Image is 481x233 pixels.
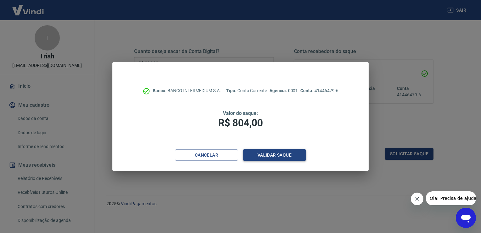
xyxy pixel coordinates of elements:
[226,87,267,94] p: Conta Corrente
[153,87,221,94] p: BANCO INTERMEDIUM S.A.
[153,88,167,93] span: Banco:
[226,88,237,93] span: Tipo:
[269,88,288,93] span: Agência:
[300,87,338,94] p: 41446479-6
[300,88,314,93] span: Conta:
[175,149,238,161] button: Cancelar
[456,208,476,228] iframe: Botão para abrir a janela de mensagens
[269,87,298,94] p: 0001
[426,191,476,205] iframe: Mensagem da empresa
[243,149,306,161] button: Validar saque
[218,117,263,129] span: R$ 804,00
[411,193,423,205] iframe: Fechar mensagem
[4,4,53,9] span: Olá! Precisa de ajuda?
[223,110,258,116] span: Valor do saque:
